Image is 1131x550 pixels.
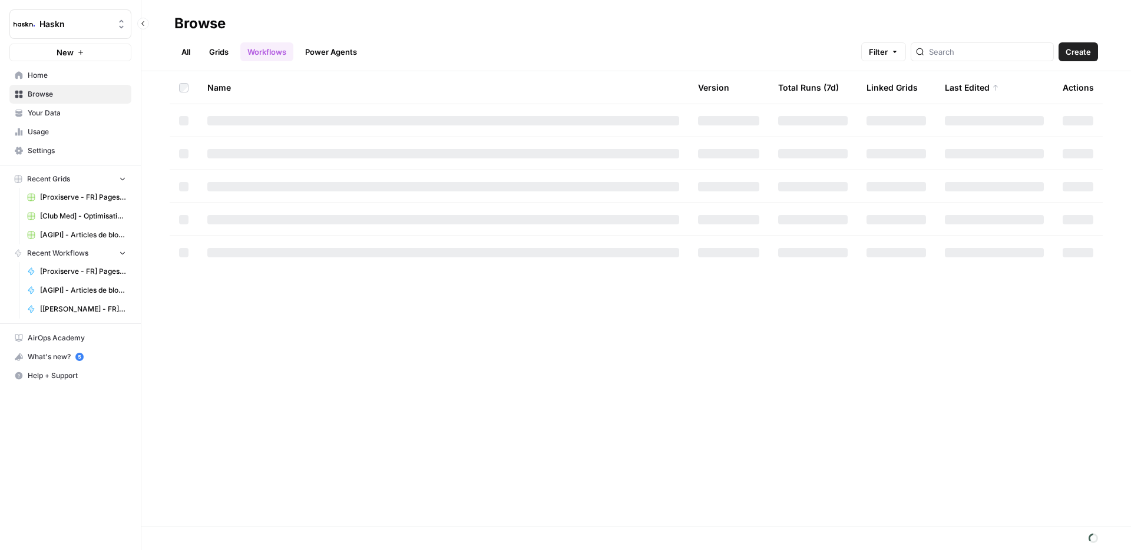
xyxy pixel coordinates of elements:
span: [Proxiserve - FR] Pages catégories - 800 mots sans FAQ [40,266,126,277]
button: What's new? 5 [9,347,131,366]
span: Home [28,70,126,81]
a: Settings [9,141,131,160]
span: [Proxiserve - FR] Pages catégories - 800 mots sans FAQ Grid [40,192,126,203]
span: [AGIPI] - Articles de blog - Optimisations [40,285,126,296]
span: [[PERSON_NAME] - FR] - articles de blog (optimisation) [40,304,126,314]
a: [Proxiserve - FR] Pages catégories - 800 mots sans FAQ Grid [22,188,131,207]
text: 5 [78,354,81,360]
a: Home [9,66,131,85]
div: Last Edited [945,71,999,104]
button: Recent Grids [9,170,131,188]
button: Help + Support [9,366,131,385]
span: Filter [869,46,888,58]
a: Browse [9,85,131,104]
a: [Proxiserve - FR] Pages catégories - 800 mots sans FAQ [22,262,131,281]
div: What's new? [10,348,131,366]
span: [AGIPI] - Articles de blog - Optimisations Grid [40,230,126,240]
span: AirOps Academy [28,333,126,343]
a: [AGIPI] - Articles de blog - Optimisations Grid [22,226,131,244]
span: Settings [28,145,126,156]
a: [[PERSON_NAME] - FR] - articles de blog (optimisation) [22,300,131,319]
a: Usage [9,122,131,141]
a: All [174,42,197,61]
div: Name [207,71,679,104]
input: Search [929,46,1049,58]
span: Haskn [39,18,111,30]
span: Create [1066,46,1091,58]
button: Recent Workflows [9,244,131,262]
span: Browse [28,89,126,100]
a: 5 [75,353,84,361]
button: Filter [861,42,906,61]
a: [Club Med] - Optimisation + FAQ Grid [22,207,131,226]
span: Your Data [28,108,126,118]
span: Help + Support [28,370,126,381]
div: Browse [174,14,226,33]
button: Create [1059,42,1098,61]
img: Haskn Logo [14,14,35,35]
a: Workflows [240,42,293,61]
a: [AGIPI] - Articles de blog - Optimisations [22,281,131,300]
div: Actions [1063,71,1094,104]
div: Linked Grids [867,71,918,104]
a: Your Data [9,104,131,122]
a: Power Agents [298,42,364,61]
span: Recent Workflows [27,248,88,259]
span: [Club Med] - Optimisation + FAQ Grid [40,211,126,221]
button: Workspace: Haskn [9,9,131,39]
span: New [57,47,74,58]
span: Usage [28,127,126,137]
a: Grids [202,42,236,61]
span: Recent Grids [27,174,70,184]
div: Version [698,71,729,104]
button: New [9,44,131,61]
div: Total Runs (7d) [778,71,839,104]
a: AirOps Academy [9,329,131,347]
